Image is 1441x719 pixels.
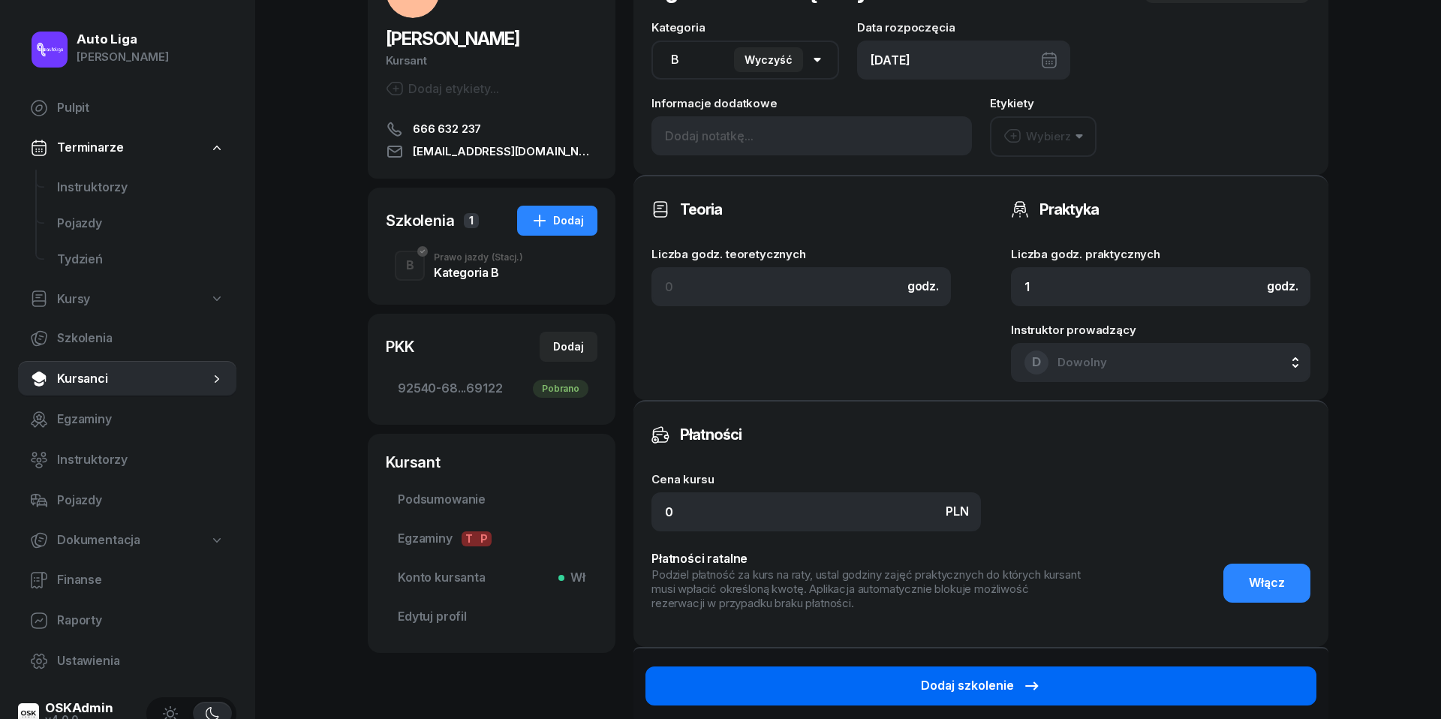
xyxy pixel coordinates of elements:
[651,549,1084,569] div: Płatności ratalne
[18,131,236,165] a: Terminarze
[57,178,224,197] span: Instruktorzy
[477,531,492,546] span: P
[18,483,236,519] a: Pojazdy
[462,531,477,546] span: T
[395,251,425,281] button: B
[1011,267,1310,306] input: 0
[386,452,597,473] div: Kursant
[57,138,123,158] span: Terminarze
[651,568,1084,610] div: Podziel płatność za kurs na raty, ustal godziny zajęć praktycznych do których kursant musi wpłaci...
[57,410,224,429] span: Egzaminy
[734,47,803,72] button: Wyczyść
[1249,573,1285,593] span: Włącz
[45,170,236,206] a: Instruktorzy
[57,450,224,470] span: Instruktorzy
[18,90,236,126] a: Pulpit
[398,490,585,510] span: Podsumowanie
[990,116,1097,157] button: Wybierz
[18,320,236,356] a: Szkolenia
[464,213,479,228] span: 1
[386,80,499,98] button: Dodaj etykiety...
[18,361,236,397] a: Kursanci
[386,371,597,407] a: 92540-68...69122Pobrano
[533,380,588,398] div: Pobrano
[45,702,113,714] div: OSKAdmin
[553,338,584,356] div: Dodaj
[651,116,972,155] input: Dodaj notatkę...
[18,442,236,478] a: Instruktorzy
[57,611,224,630] span: Raporty
[398,568,585,588] span: Konto kursanta
[680,423,742,447] h3: Płatności
[57,250,224,269] span: Tydzień
[77,33,169,46] div: Auto Liga
[564,568,585,588] span: Wł
[1011,343,1310,382] button: DDowolny
[386,51,597,71] div: Kursant
[386,245,597,287] button: BPrawo jazdy(Stacj.)Kategoria B
[57,491,224,510] span: Pojazdy
[57,531,140,550] span: Dokumentacja
[18,282,236,317] a: Kursy
[386,336,414,357] div: PKK
[413,143,597,161] span: [EMAIL_ADDRESS][DOMAIN_NAME]
[517,206,597,236] button: Dodaj
[434,266,523,278] div: Kategoria B
[413,120,481,138] span: 666 632 237
[45,242,236,278] a: Tydzień
[77,47,169,67] div: [PERSON_NAME]
[18,603,236,639] a: Raporty
[18,562,236,598] a: Finanse
[18,402,236,438] a: Egzaminy
[1003,127,1071,146] div: Wybierz
[386,521,597,557] a: EgzaminyTP
[398,607,585,627] span: Edytuj profil
[57,290,90,309] span: Kursy
[57,98,224,118] span: Pulpit
[386,482,597,518] a: Podsumowanie
[434,253,523,262] div: Prawo jazdy
[1057,355,1107,369] span: Dowolny
[45,206,236,242] a: Pojazdy
[921,676,1041,696] div: Dodaj szkolenie
[18,523,236,558] a: Dokumentacja
[645,666,1316,705] button: Dodaj szkolenie
[1032,356,1041,369] span: D
[398,529,585,549] span: Egzaminy
[651,492,981,531] input: 0
[386,28,519,50] span: [PERSON_NAME]
[651,267,951,306] input: 0
[57,214,224,233] span: Pojazdy
[540,332,597,362] button: Dodaj
[386,120,597,138] a: 666 632 237
[531,212,584,230] div: Dodaj
[57,369,209,389] span: Kursanci
[492,253,523,262] span: (Stacj.)
[57,329,224,348] span: Szkolenia
[57,570,224,590] span: Finanse
[400,253,420,278] div: B
[57,651,224,671] span: Ustawienia
[386,143,597,161] a: [EMAIL_ADDRESS][DOMAIN_NAME]
[745,53,793,66] div: Wyczyść
[386,560,597,596] a: Konto kursantaWł
[18,643,236,679] a: Ustawienia
[398,379,585,399] span: 92540-68...69122
[1223,564,1310,603] button: Włącz
[386,599,597,635] a: Edytuj profil
[680,197,722,221] h3: Teoria
[386,210,455,231] div: Szkolenia
[1039,197,1099,221] h3: Praktyka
